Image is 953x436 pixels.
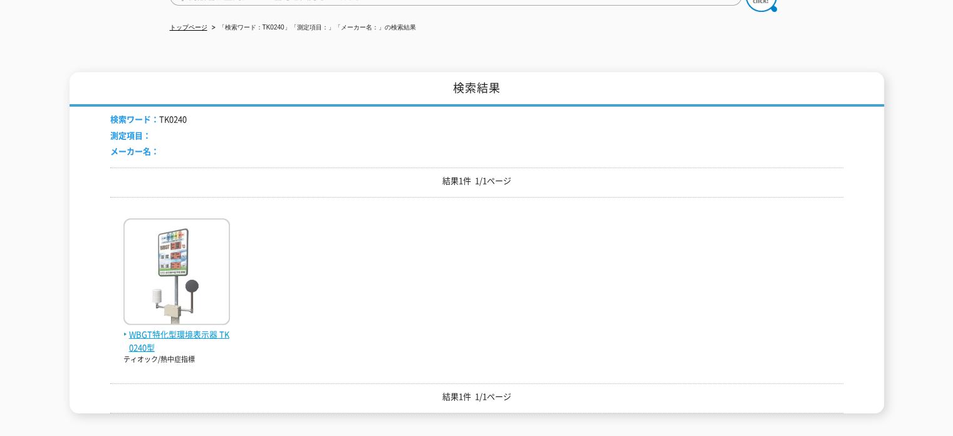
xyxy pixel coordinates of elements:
[110,129,151,141] span: 測定項目：
[110,113,159,125] span: 検索ワード：
[123,354,230,365] p: ティオック/熱中症指標
[123,328,230,354] span: WBGT特化型環境表示器 TK0240型
[123,315,230,354] a: WBGT特化型環境表示器 TK0240型
[170,24,207,31] a: トップページ
[110,174,843,188] p: 結果1件 1/1ページ
[110,145,159,157] span: メーカー名：
[70,72,884,107] h1: 検索結果
[209,21,416,35] li: 「検索ワード：TK0240」「測定項目：」「メーカー名：」の検索結果
[123,218,230,328] img: TK0240型
[110,113,187,126] li: TK0240
[110,390,843,403] p: 結果1件 1/1ページ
